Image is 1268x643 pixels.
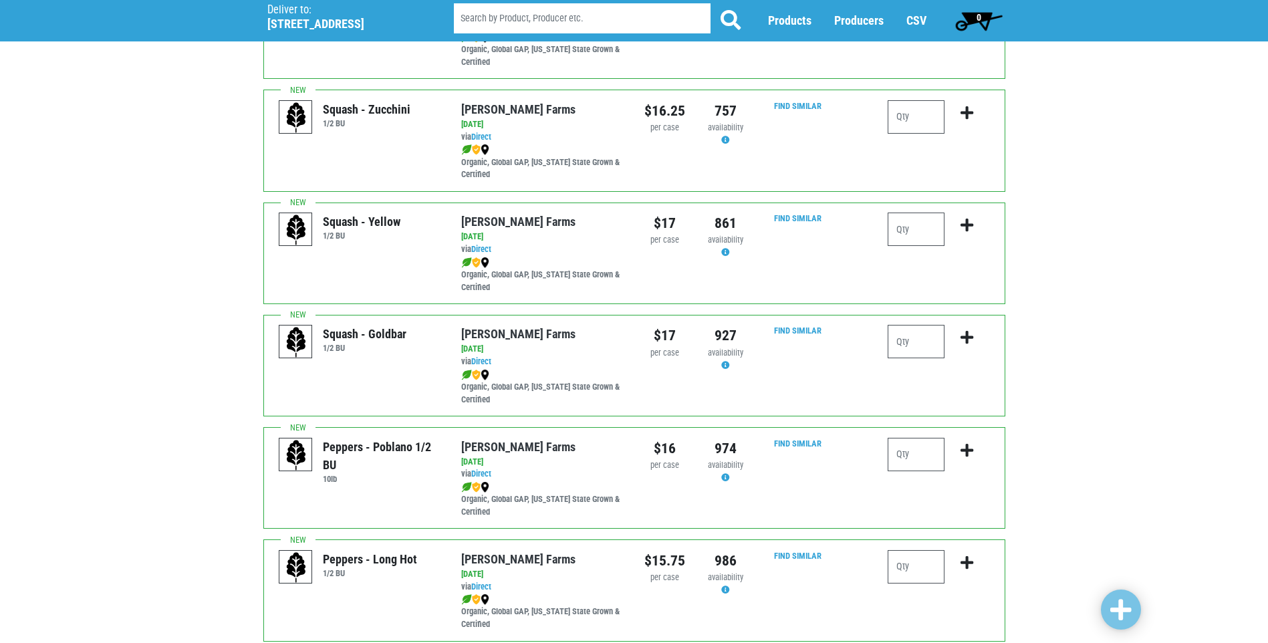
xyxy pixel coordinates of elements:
[461,31,624,69] div: Organic, Global GAP, [US_STATE] State Grown & Certified
[461,468,624,481] div: via
[279,326,313,359] img: placeholder-variety-43d6402dacf2d531de610a020419775a.svg
[461,243,624,256] div: via
[705,325,746,346] div: 927
[644,122,685,134] div: per case
[471,582,491,592] a: Direct
[472,594,481,605] img: safety-e55c860ca8c00a9c171001a62a92dabd.png
[461,356,624,368] div: via
[323,325,406,343] div: Squash - Goldbar
[461,581,624,594] div: via
[461,481,624,519] div: Organic, Global GAP, [US_STATE] State Grown & Certified
[949,7,1009,34] a: 0
[708,122,743,132] span: availability
[768,14,811,28] a: Products
[323,213,400,231] div: Squash - Yellow
[708,235,743,245] span: availability
[644,234,685,247] div: per case
[461,368,624,406] div: Organic, Global GAP, [US_STATE] State Grown & Certified
[471,469,491,479] a: Direct
[644,100,685,122] div: $16.25
[461,370,472,380] img: leaf-e5c59151409436ccce96b2ca1b28e03c.png
[774,551,821,561] a: Find Similar
[977,12,981,23] span: 0
[774,326,821,336] a: Find Similar
[888,325,944,358] input: Qty
[708,572,743,582] span: availability
[323,550,417,568] div: Peppers - Long Hot
[323,438,441,474] div: Peppers - Poblano 1/2 BU
[323,474,441,484] h6: 10lb
[461,257,472,268] img: leaf-e5c59151409436ccce96b2ca1b28e03c.png
[461,440,576,454] a: [PERSON_NAME] Farms
[279,551,313,584] img: placeholder-variety-43d6402dacf2d531de610a020419775a.svg
[644,571,685,584] div: per case
[471,132,491,142] a: Direct
[705,213,746,234] div: 861
[461,144,624,182] div: Organic, Global GAP, [US_STATE] State Grown & Certified
[888,438,944,471] input: Qty
[461,594,472,605] img: leaf-e5c59151409436ccce96b2ca1b28e03c.png
[461,343,624,356] div: [DATE]
[481,482,489,493] img: map_marker-0e94453035b3232a4d21701695807de9.png
[267,17,420,31] h5: [STREET_ADDRESS]
[461,482,472,493] img: leaf-e5c59151409436ccce96b2ca1b28e03c.png
[323,231,400,241] h6: 1/2 BU
[461,215,576,229] a: [PERSON_NAME] Farms
[472,257,481,268] img: safety-e55c860ca8c00a9c171001a62a92dabd.png
[323,118,410,128] h6: 1/2 BU
[461,118,624,131] div: [DATE]
[279,438,313,472] img: placeholder-variety-43d6402dacf2d531de610a020419775a.svg
[461,231,624,243] div: [DATE]
[323,343,406,353] h6: 1/2 BU
[705,438,746,459] div: 974
[472,144,481,155] img: safety-e55c860ca8c00a9c171001a62a92dabd.png
[644,459,685,472] div: per case
[461,456,624,469] div: [DATE]
[774,101,821,111] a: Find Similar
[471,356,491,366] a: Direct
[481,594,489,605] img: map_marker-0e94453035b3232a4d21701695807de9.png
[888,213,944,246] input: Qty
[644,550,685,571] div: $15.75
[705,550,746,571] div: 986
[481,257,489,268] img: map_marker-0e94453035b3232a4d21701695807de9.png
[888,100,944,134] input: Qty
[644,325,685,346] div: $17
[472,370,481,380] img: safety-e55c860ca8c00a9c171001a62a92dabd.png
[481,144,489,155] img: map_marker-0e94453035b3232a4d21701695807de9.png
[461,131,624,144] div: via
[644,438,685,459] div: $16
[461,144,472,155] img: leaf-e5c59151409436ccce96b2ca1b28e03c.png
[279,213,313,247] img: placeholder-variety-43d6402dacf2d531de610a020419775a.svg
[461,594,624,632] div: Organic, Global GAP, [US_STATE] State Grown & Certified
[454,4,711,34] input: Search by Product, Producer etc.
[461,568,624,581] div: [DATE]
[906,14,926,28] a: CSV
[708,348,743,358] span: availability
[644,213,685,234] div: $17
[471,244,491,254] a: Direct
[481,370,489,380] img: map_marker-0e94453035b3232a4d21701695807de9.png
[461,327,576,341] a: [PERSON_NAME] Farms
[774,438,821,448] a: Find Similar
[323,568,417,578] h6: 1/2 BU
[888,550,944,584] input: Qty
[705,100,746,122] div: 757
[834,14,884,28] a: Producers
[461,102,576,116] a: [PERSON_NAME] Farms
[279,101,313,134] img: placeholder-variety-43d6402dacf2d531de610a020419775a.svg
[461,552,576,566] a: [PERSON_NAME] Farms
[323,100,410,118] div: Squash - Zucchini
[708,460,743,470] span: availability
[644,347,685,360] div: per case
[267,3,420,17] p: Deliver to:
[461,256,624,294] div: Organic, Global GAP, [US_STATE] State Grown & Certified
[774,213,821,223] a: Find Similar
[472,482,481,493] img: safety-e55c860ca8c00a9c171001a62a92dabd.png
